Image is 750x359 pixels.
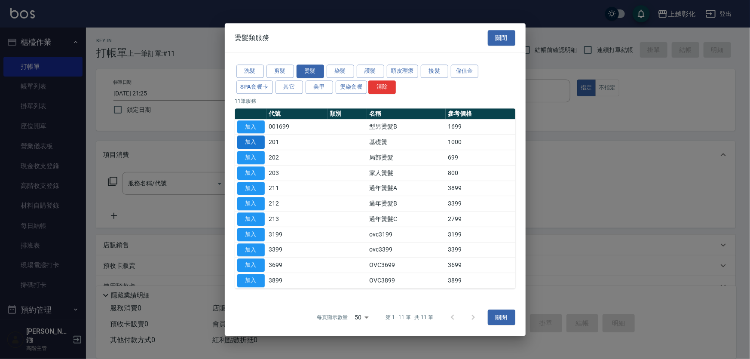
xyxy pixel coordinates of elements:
button: 加入 [237,243,265,257]
button: 儲值金 [451,64,478,78]
td: OVC3699 [367,258,446,273]
button: 加入 [237,228,265,241]
th: 參考價格 [446,108,515,120]
button: 加入 [237,182,265,195]
button: 燙染套餐 [336,80,367,94]
button: 其它 [276,80,303,94]
button: 關閉 [488,310,515,325]
td: 001699 [267,119,328,135]
button: 加入 [237,274,265,287]
button: 美甲 [306,80,333,94]
button: SPA套餐卡 [236,80,273,94]
td: 過年燙髮C [367,212,446,227]
td: 3199 [446,227,515,242]
td: 3899 [446,181,515,196]
td: 家人燙髮 [367,166,446,181]
button: 清除 [368,80,396,94]
button: 染髮 [327,64,354,78]
div: 50 [351,306,372,329]
td: 3899 [446,273,515,288]
th: 名稱 [367,108,446,120]
button: 接髮 [421,64,448,78]
td: 1000 [446,135,515,150]
p: 第 1–11 筆 共 11 筆 [386,313,433,321]
td: 2799 [446,212,515,227]
td: OVC3899 [367,273,446,288]
th: 代號 [267,108,328,120]
button: 洗髮 [236,64,264,78]
p: 11 筆服務 [235,97,515,105]
th: 類別 [328,108,367,120]
td: 203 [267,166,328,181]
button: 頭皮理療 [387,64,419,78]
td: 3199 [267,227,328,242]
button: 加入 [237,259,265,272]
td: 基礎燙 [367,135,446,150]
td: 699 [446,150,515,166]
span: 燙髮類服務 [235,34,269,42]
button: 關閉 [488,30,515,46]
button: 加入 [237,197,265,211]
td: 213 [267,212,328,227]
td: 212 [267,196,328,212]
td: 3699 [267,258,328,273]
button: 護髮 [357,64,384,78]
td: 800 [446,166,515,181]
td: 211 [267,181,328,196]
td: 3699 [446,258,515,273]
td: 過年燙髮A [367,181,446,196]
td: 過年燙髮B [367,196,446,212]
button: 加入 [237,120,265,134]
button: 加入 [237,166,265,180]
td: 3399 [267,242,328,258]
td: 201 [267,135,328,150]
p: 每頁顯示數量 [317,313,348,321]
td: 1699 [446,119,515,135]
button: 加入 [237,212,265,226]
button: 燙髮 [297,64,324,78]
td: ovc3199 [367,227,446,242]
td: 局部燙髮 [367,150,446,166]
button: 剪髮 [266,64,294,78]
button: 加入 [237,136,265,149]
td: ovc3399 [367,242,446,258]
td: 型男燙髮B [367,119,446,135]
button: 加入 [237,151,265,164]
td: 202 [267,150,328,166]
td: 3399 [446,242,515,258]
td: 3899 [267,273,328,288]
td: 3399 [446,196,515,212]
